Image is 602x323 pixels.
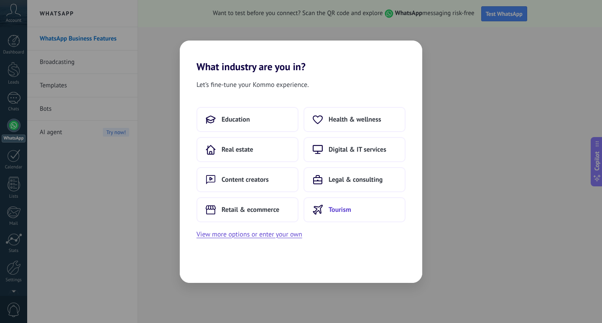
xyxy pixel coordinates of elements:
span: Retail & ecommerce [222,206,279,214]
span: Education [222,115,250,124]
button: Content creators [196,167,298,192]
button: Health & wellness [304,107,406,132]
button: Real estate [196,137,298,162]
span: Digital & IT services [329,145,386,154]
span: Tourism [329,206,351,214]
span: Let’s fine-tune your Kommo experience. [196,79,309,90]
button: Digital & IT services [304,137,406,162]
span: Real estate [222,145,253,154]
span: Health & wellness [329,115,381,124]
button: Tourism [304,197,406,222]
button: Legal & consulting [304,167,406,192]
button: Education [196,107,298,132]
h2: What industry are you in? [180,41,422,73]
span: Content creators [222,175,269,184]
button: Retail & ecommerce [196,197,298,222]
span: Legal & consulting [329,175,383,184]
button: View more options or enter your own [196,229,302,240]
